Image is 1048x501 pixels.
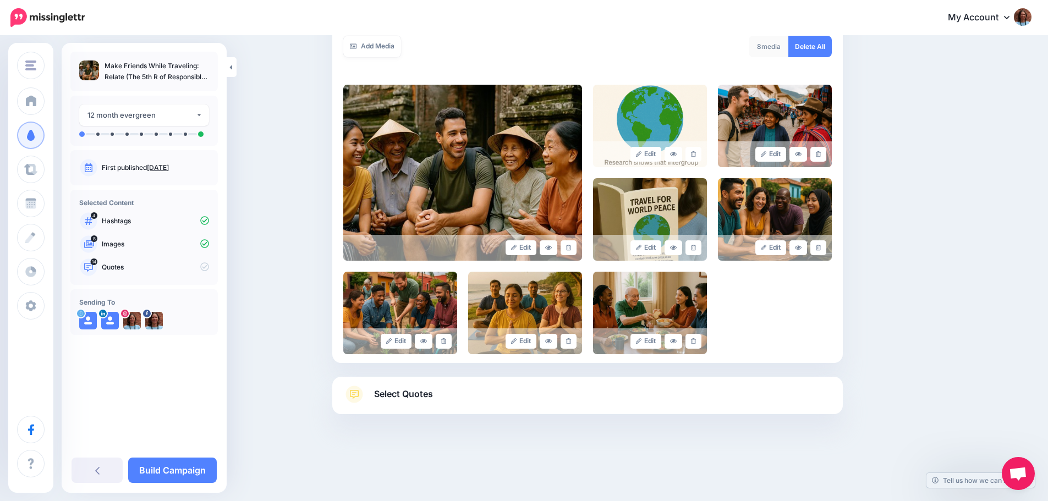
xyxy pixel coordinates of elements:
img: menu.png [25,60,36,70]
h4: Sending To [79,298,209,306]
img: 6c4a40d78a4b8ca1c52a132f5217af8a_large.jpg [343,85,582,261]
img: Missinglettr [10,8,85,27]
a: Edit [630,147,662,162]
p: Make Friends While Traveling: Relate (The 5th R of Responsible Travel) [105,60,209,82]
img: 17021899_1357698867620135_8065502027866553677_n-bsa33603.jpg [145,312,163,329]
a: Edit [381,334,412,349]
span: 8 [757,42,761,51]
a: Edit [755,240,787,255]
a: Edit [630,334,662,349]
div: media [749,36,789,57]
img: 18645513_113278712590050_1093208947952713728_a-bsa155142.jpg [123,312,141,329]
span: 14 [91,258,98,265]
div: 12 month evergreen [87,109,196,122]
a: Edit [630,240,662,255]
img: 197bf4ca593e1448f52e308b736ffa0f_large.jpg [593,178,707,261]
p: Hashtags [102,216,209,226]
span: Select Quotes [374,387,433,401]
a: Edit [755,147,787,162]
img: ZBTCFHKJHB2WGIZJARNGO65E3OS5ULQ5_large.png [718,85,832,167]
a: Edit [506,240,537,255]
img: 9PD28WANN2D516H5M6TQQSXZ3SH8FLSN_large.png [593,85,707,167]
img: 6c4a40d78a4b8ca1c52a132f5217af8a_thumb.jpg [79,60,99,80]
span: 8 [91,235,97,242]
a: Edit [506,334,537,349]
h4: Selected Content [79,199,209,207]
p: Images [102,239,209,249]
img: user_default_image.png [79,312,97,329]
img: cd1a6396040e10694c1e80aea47824cc_large.jpg [593,272,707,354]
a: [DATE] [147,163,169,172]
a: Delete All [788,36,832,57]
a: Select Quotes [343,386,832,414]
button: 12 month evergreen [79,104,209,126]
div: Open chat [1002,457,1035,490]
img: 467ed99db7e99565e25857f7683b8d38_large.jpg [718,178,832,261]
p: Quotes [102,262,209,272]
span: 4 [91,212,97,219]
img: c647b5128f58c04ef03e472f1b05b45a_large.jpg [343,272,457,354]
img: user_default_image.png [101,312,119,329]
a: My Account [937,4,1031,31]
a: Add Media [343,36,401,57]
a: Tell us how we can improve [926,473,1035,488]
p: First published [102,163,209,173]
img: 170eb941320fa063afd3092c92191464_large.jpg [468,272,582,354]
